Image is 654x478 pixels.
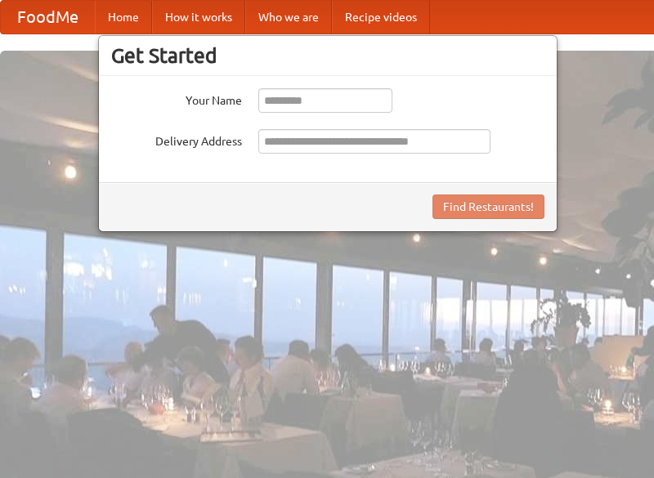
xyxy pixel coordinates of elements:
button: Find Restaurants! [432,194,544,219]
a: Home [95,1,152,34]
a: Who we are [245,1,332,34]
a: How it works [152,1,245,34]
label: Delivery Address [111,129,242,150]
a: Recipe videos [332,1,430,34]
label: Your Name [111,88,242,109]
h3: Get Started [111,43,544,68]
a: FoodMe [1,1,95,34]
